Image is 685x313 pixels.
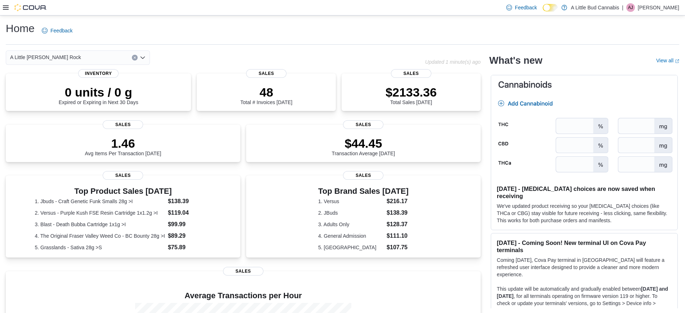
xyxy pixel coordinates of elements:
button: Open list of options [140,55,146,61]
svg: External link [675,59,679,63]
dd: $119.04 [168,209,211,217]
a: View allExternal link [656,58,679,63]
p: $44.45 [332,136,395,151]
dt: 3. Adults Only [318,221,384,228]
h1: Home [6,21,35,36]
img: Cova [14,4,47,11]
a: Feedback [503,0,540,15]
dd: $75.89 [168,243,211,252]
span: Inventory [78,69,119,78]
span: Sales [103,171,143,180]
span: Sales [223,267,263,276]
div: Expired or Expiring in Next 30 Days [59,85,138,105]
dt: 2. Versus - Purple Kush FSE Resin Cartridge 1x1.2g >I [35,209,165,216]
span: Feedback [50,27,72,34]
button: Clear input [132,55,138,61]
h3: [DATE] - Coming Soon! New terminal UI on Cova Pay terminals [497,239,672,254]
span: Sales [391,69,431,78]
strong: [DATE] and [DATE] [497,286,668,299]
dt: 1. Jbuds - Craft Genetic Funk Smalls 28g >I [35,198,165,205]
input: Dark Mode [543,4,558,12]
h3: Top Brand Sales [DATE] [318,187,409,196]
span: Sales [343,171,383,180]
dt: 5. Grasslands - Sativa 28g >S [35,244,165,251]
h3: Top Product Sales [DATE] [35,187,212,196]
dd: $216.17 [387,197,409,206]
h2: What's new [489,55,542,66]
dd: $89.29 [168,232,211,240]
dt: 5. [GEOGRAPHIC_DATA] [318,244,384,251]
span: Feedback [515,4,537,11]
p: We've updated product receiving so your [MEDICAL_DATA] choices (like THCa or CBG) stay visible fo... [497,202,672,224]
dd: $138.39 [168,197,211,206]
span: Sales [343,120,383,129]
p: 1.46 [85,136,161,151]
p: Coming [DATE], Cova Pay terminal in [GEOGRAPHIC_DATA] will feature a refreshed user interface des... [497,256,672,278]
dt: 4. The Original Fraser Valley Weed Co - BC Bounty 28g >I [35,232,165,240]
h3: [DATE] - [MEDICAL_DATA] choices are now saved when receiving [497,185,672,200]
dt: 4. General Admission [318,232,384,240]
dd: $128.37 [387,220,409,229]
p: Updated 1 minute(s) ago [425,59,481,65]
p: A Little Bud Cannabis [571,3,619,12]
span: A Little [PERSON_NAME] Rock [10,53,81,62]
div: Amanda Joselin [626,3,635,12]
dd: $138.39 [387,209,409,217]
div: Avg Items Per Transaction [DATE] [85,136,161,156]
p: | [622,3,623,12]
dt: 3. Blast - Death Bubba Cartridge 1x1g >I [35,221,165,228]
dd: $107.75 [387,243,409,252]
dd: $99.99 [168,220,211,229]
div: Total # Invoices [DATE] [240,85,292,105]
div: Total Sales [DATE] [386,85,437,105]
div: Transaction Average [DATE] [332,136,395,156]
dt: 1. Versus [318,198,384,205]
p: 0 units / 0 g [59,85,138,99]
span: AJ [628,3,633,12]
h4: Average Transactions per Hour [12,291,475,300]
dt: 2. JBuds [318,209,384,216]
dd: $111.10 [387,232,409,240]
p: $2133.36 [386,85,437,99]
span: Sales [103,120,143,129]
a: Feedback [39,23,75,38]
span: Sales [246,69,286,78]
p: 48 [240,85,292,99]
p: [PERSON_NAME] [638,3,679,12]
